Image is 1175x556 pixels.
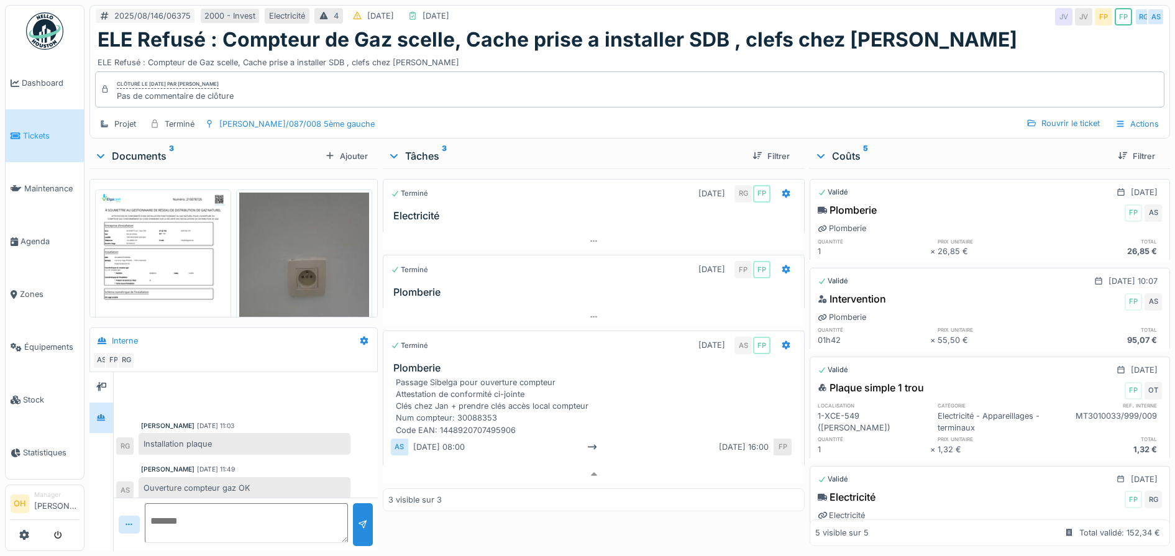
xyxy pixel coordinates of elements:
div: Projet [114,118,136,130]
a: Tickets [6,109,84,162]
div: Terminé [165,118,194,130]
div: [PERSON_NAME] [141,465,194,474]
div: 26,85 € [1050,245,1162,257]
div: Electricité [818,490,876,504]
div: JV [1075,8,1092,25]
div: Ajouter [320,148,373,165]
div: FP [105,352,122,369]
div: 1-XCE-549 ([PERSON_NAME]) [818,410,930,434]
div: Validé [818,276,848,286]
div: [DATE] 11:03 [197,421,234,431]
div: [DATE] [698,188,725,199]
div: FP [774,439,792,455]
span: Tickets [23,130,79,142]
h6: localisation [818,401,930,409]
div: AS [116,481,134,499]
div: 5 visible sur 5 [815,527,869,539]
div: Ouverture compteur gaz OK [139,477,350,499]
div: Plaque simple 1 trou [818,380,924,395]
div: [DATE] [1131,364,1158,376]
h1: ELE Refusé : Compteur de Gaz scelle, Cache prise a installer SDB , clefs chez [PERSON_NAME] [98,28,1017,52]
div: Tâches [388,148,743,163]
a: Statistiques [6,426,84,479]
div: AS [1145,293,1162,311]
h6: total [1050,237,1162,245]
div: [DATE] [1131,186,1158,198]
div: Validé [818,474,848,485]
div: [DATE] 10:07 [1109,275,1158,287]
h6: quantité [818,237,930,245]
div: Validé [818,187,848,198]
h6: catégorie [938,401,1049,409]
h6: quantité [818,435,930,443]
div: [DATE] [423,10,449,22]
div: Passage Sibelga pour ouverture compteur Attestation de conformité ci-jointe Clés chez Jan + prend... [396,376,797,436]
div: 95,07 € [1050,334,1162,346]
div: 1,32 € [1050,444,1162,455]
div: FP [1125,204,1142,222]
div: FP [1125,382,1142,399]
div: MT3010033/999/009 [1050,410,1162,434]
h6: prix unitaire [938,326,1049,334]
div: [DATE] [698,263,725,275]
img: 9zy5vswodmm4za0wt5ov2x9kywv0 [239,193,369,365]
h3: Plomberie [393,362,800,374]
a: Maintenance [6,162,84,215]
div: Plomberie [818,222,866,234]
span: Agenda [21,235,79,247]
div: FP [753,261,770,278]
div: Coûts [815,148,1108,163]
div: Plomberie [818,311,866,323]
div: [PERSON_NAME] [141,421,194,431]
a: Stock [6,373,84,426]
div: AS [734,337,752,354]
a: Dashboard [6,57,84,109]
div: 1,32 € [938,444,1049,455]
h6: prix unitaire [938,237,1049,245]
div: 1 [818,444,930,455]
div: JV [1055,8,1072,25]
h6: prix unitaire [938,435,1049,443]
div: RG [1135,8,1152,25]
div: 4 [334,10,339,22]
div: Manager [34,490,79,499]
div: Terminé [391,340,428,351]
a: OH Manager[PERSON_NAME] [11,490,79,520]
div: Documents [94,148,320,163]
span: Stock [23,394,79,406]
h3: Plomberie [393,286,800,298]
div: FP [1095,8,1112,25]
div: Filtrer [748,148,795,165]
a: Agenda [6,215,84,268]
div: Electricité - Appareillages - terminaux [938,410,1049,434]
div: × [930,245,938,257]
div: OT [1145,382,1162,399]
div: FP [1115,8,1132,25]
li: [PERSON_NAME] [34,490,79,517]
div: Plomberie [818,203,877,217]
div: FP [1125,293,1142,311]
img: kb4rj6p0o8hv2ql0zjux0gcq2ory [98,193,228,376]
div: Filtrer [1113,148,1160,165]
div: Electricité [818,509,865,521]
div: [DATE] [1131,473,1158,485]
span: Maintenance [24,183,79,194]
div: Terminé [391,188,428,199]
div: Clôturé le [DATE] par [PERSON_NAME] [117,80,219,89]
div: FP [1125,491,1142,508]
h6: quantité [818,326,930,334]
div: [DATE] [698,339,725,351]
div: AS [391,439,408,455]
sup: 3 [442,148,447,163]
div: ELE Refusé : Compteur de Gaz scelle, Cache prise a installer SDB , clefs chez [PERSON_NAME] [98,52,1162,68]
div: FP [753,185,770,203]
a: Zones [6,268,84,321]
div: AS [93,352,110,369]
div: AS [1145,204,1162,222]
div: RG [734,185,752,203]
div: Validé [818,365,848,375]
h6: total [1050,326,1162,334]
div: 26,85 € [938,245,1049,257]
div: 1 [818,245,930,257]
h6: ref. interne [1050,401,1162,409]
